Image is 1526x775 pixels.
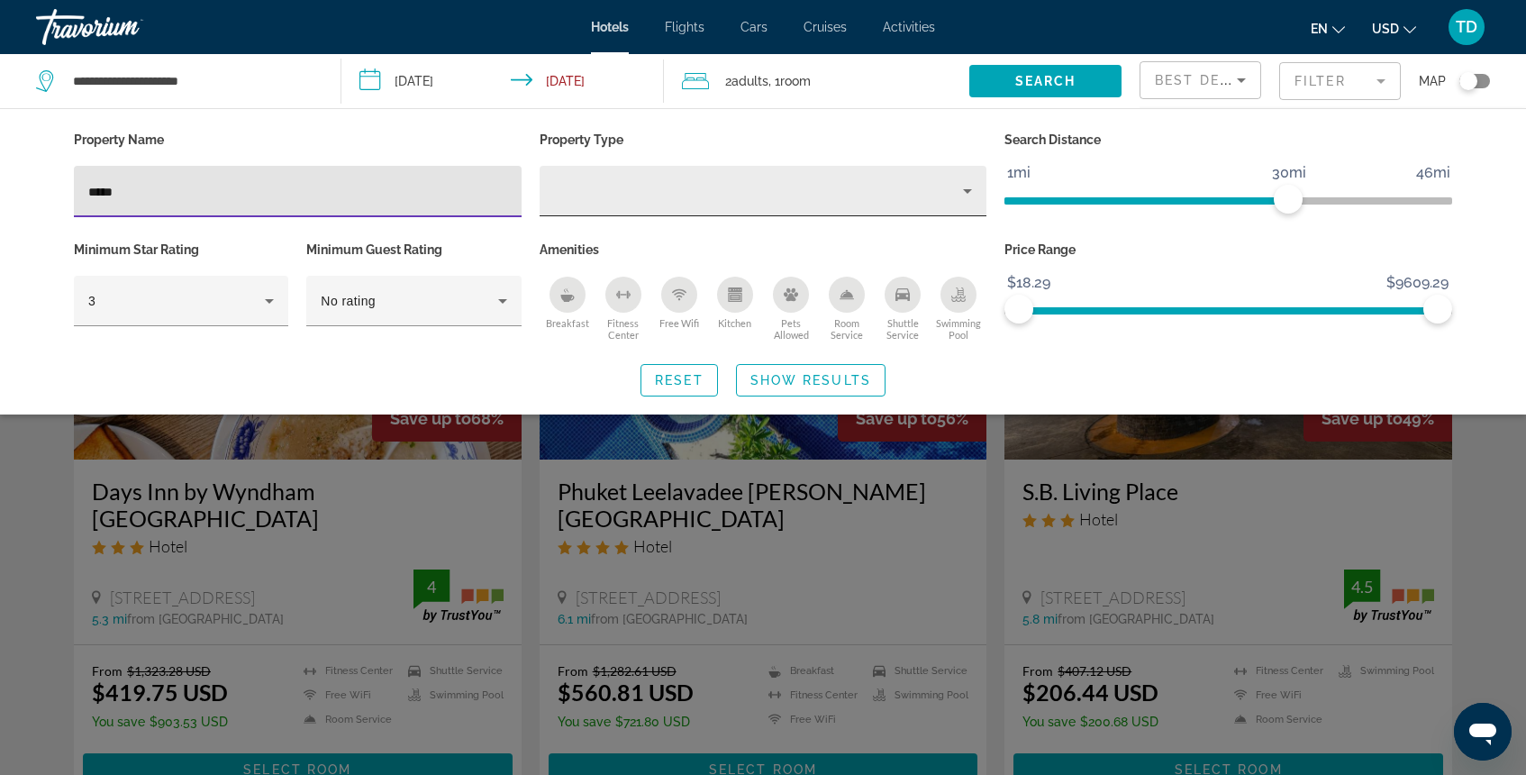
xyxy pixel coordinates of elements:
span: Shuttle Service [875,317,931,341]
span: Breakfast [546,317,589,329]
span: 2 [725,68,768,94]
button: Toggle map [1446,73,1490,89]
span: Search [1015,74,1076,88]
span: USD [1372,22,1399,36]
ngx-slider: ngx-slider [1004,307,1452,311]
p: Property Name [74,127,522,152]
p: Property Type [540,127,987,152]
span: Fitness Center [595,317,651,341]
button: Swimming Pool [931,276,986,342]
span: Show Results [750,373,871,387]
span: Pets Allowed [763,317,819,341]
button: Room Service [819,276,875,342]
a: Cruises [804,20,847,34]
button: Filter [1279,61,1401,101]
button: Show Results [736,364,886,397]
mat-select: Sort by [1155,69,1246,91]
button: Free Wifi [651,276,707,342]
span: Map [1419,68,1446,94]
span: 30mi [1269,160,1309,187]
a: Travorium [36,4,216,50]
span: Kitchen [718,317,751,329]
ngx-slider: ngx-slider [1004,197,1452,201]
button: Search [969,65,1122,97]
span: 1mi [1004,160,1033,187]
button: Change language [1311,15,1345,41]
mat-select: Property type [554,180,973,202]
span: ngx-slider [1004,295,1033,324]
span: 3 [88,294,95,308]
div: Hotel Filters [65,127,1461,346]
a: Flights [665,20,704,34]
span: No rating [321,294,376,308]
button: Breakfast [540,276,595,342]
button: Kitchen [707,276,763,342]
a: Hotels [591,20,629,34]
span: Free Wifi [659,317,699,329]
span: ngx-slider-max [1423,295,1452,324]
button: Fitness Center [595,276,651,342]
button: Change currency [1372,15,1416,41]
iframe: Button to launch messaging window [1454,703,1512,761]
span: Adults [731,74,768,88]
span: Reset [655,373,704,387]
p: Search Distance [1004,127,1452,152]
span: ngx-slider [1274,185,1303,214]
p: Price Range [1004,237,1452,262]
span: Room [780,74,811,88]
span: , 1 [768,68,811,94]
span: Room Service [819,317,875,341]
button: Reset [640,364,718,397]
button: Pets Allowed [763,276,819,342]
p: Minimum Guest Rating [306,237,521,262]
span: Best Deals [1155,73,1249,87]
span: $18.29 [1004,269,1053,296]
a: Cars [740,20,768,34]
span: TD [1456,18,1477,36]
button: Travelers: 2 adults, 0 children [664,54,969,108]
span: $9609.29 [1384,269,1451,296]
button: Shuttle Service [875,276,931,342]
button: User Menu [1443,8,1490,46]
button: Check-in date: Nov 21, 2025 Check-out date: Nov 28, 2025 [341,54,665,108]
span: Swimming Pool [931,317,986,341]
span: en [1311,22,1328,36]
a: Activities [883,20,935,34]
span: 46mi [1413,160,1453,187]
p: Amenities [540,237,987,262]
p: Minimum Star Rating [74,237,288,262]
